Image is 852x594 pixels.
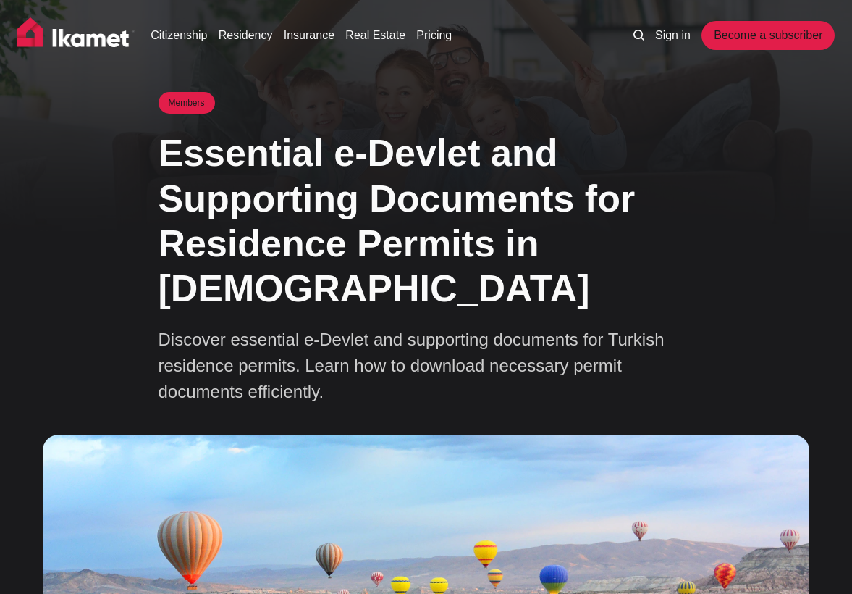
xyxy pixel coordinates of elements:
[416,27,452,44] a: Pricing
[159,92,215,114] small: Members
[159,327,665,405] p: Discover essential e-Devlet and supporting documents for Turkish residence permits. Learn how to ...
[17,17,136,54] img: Ikamet home
[159,130,694,311] h1: Essential e-Devlet and Supporting Documents for Residence Permits in [DEMOGRAPHIC_DATA]
[284,27,334,44] a: Insurance
[701,21,835,50] a: Become a subscriber
[151,27,207,44] a: Citizenship
[345,27,405,44] a: Real Estate
[655,27,691,44] a: Sign in
[219,27,273,44] a: Residency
